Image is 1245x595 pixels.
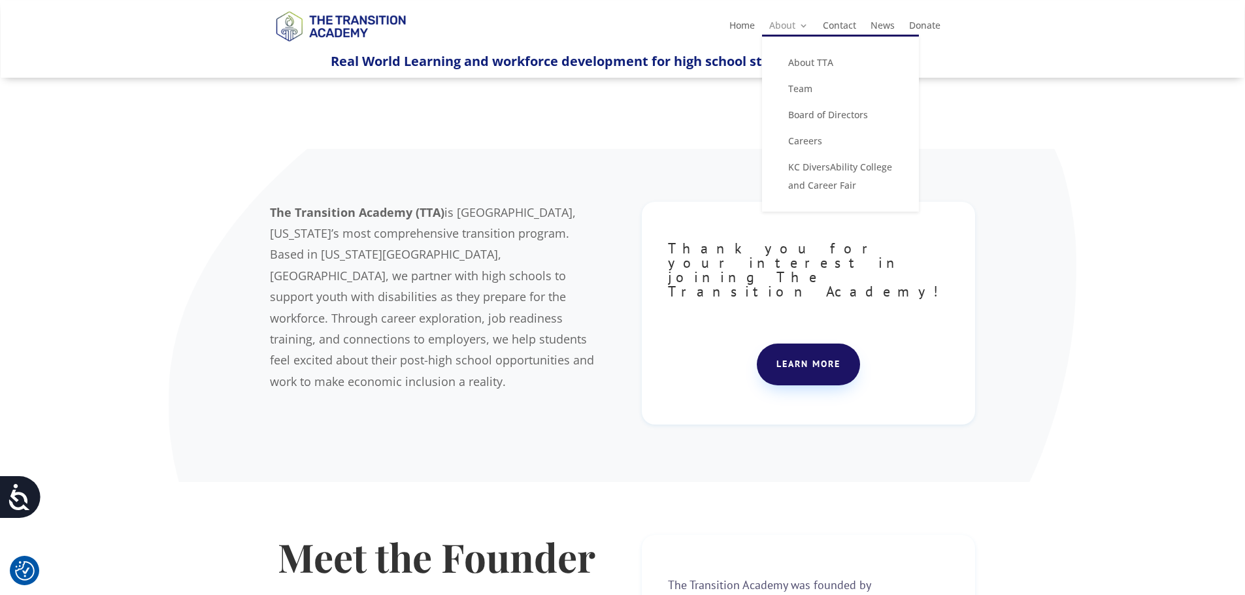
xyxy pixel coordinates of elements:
[757,344,860,385] a: Learn more
[278,530,595,583] strong: Meet the Founder
[331,52,915,70] span: Real World Learning and workforce development for high school students with disabilities
[823,21,856,35] a: Contact
[775,50,906,76] a: About TTA
[729,21,755,35] a: Home
[15,561,35,581] img: Revisit consent button
[775,154,906,199] a: KC DiversAbility College and Career Fair
[15,561,35,581] button: Cookie Settings
[871,21,895,35] a: News
[270,204,594,389] span: is [GEOGRAPHIC_DATA], [US_STATE]’s most comprehensive transition program. Based in [US_STATE][GEO...
[775,76,906,102] a: Team
[775,128,906,154] a: Careers
[775,102,906,128] a: Board of Directors
[769,21,808,35] a: About
[909,21,940,35] a: Donate
[270,3,411,49] img: TTA Brand_TTA Primary Logo_Horizontal_Light BG
[270,204,444,220] b: The Transition Academy (TTA)
[270,39,411,52] a: Logo-Noticias
[668,239,948,300] span: Thank you for your interest in joining The Transition Academy!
